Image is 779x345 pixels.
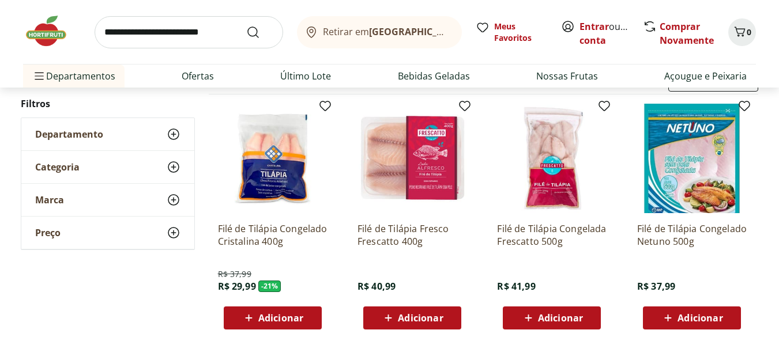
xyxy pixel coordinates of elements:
a: Meus Favoritos [476,21,547,44]
a: Comprar Novamente [660,20,714,47]
a: Bebidas Geladas [398,69,470,83]
button: Retirar em[GEOGRAPHIC_DATA]/[GEOGRAPHIC_DATA] [297,16,462,48]
button: Categoria [21,151,194,183]
button: Adicionar [643,306,741,329]
span: Adicionar [678,313,722,323]
span: R$ 29,99 [218,280,256,293]
span: Marca [35,194,64,206]
button: Submit Search [246,25,274,39]
img: Filé de Tilápia Fresco Frescatto 400g [357,104,467,213]
button: Departamento [21,118,194,150]
button: Adicionar [503,306,601,329]
button: Preço [21,217,194,249]
a: Filé de Tilápia Congelado Cristalina 400g [218,222,328,248]
img: Filé de Tilápia Congelada Frescatto 500g [497,104,607,213]
span: Departamento [35,128,103,140]
span: ou [579,20,631,47]
button: Adicionar [224,306,322,329]
a: Entrar [579,20,609,33]
span: - 21 % [258,280,281,292]
a: Filé de Tilápia Congelada Frescatto 500g [497,222,607,248]
a: Filé de Tilápia Fresco Frescatto 400g [357,222,467,248]
span: R$ 40,99 [357,280,396,293]
img: Filé de Tilápia Congelado Cristalina 400g [218,104,328,213]
button: Menu [32,62,46,90]
b: [GEOGRAPHIC_DATA]/[GEOGRAPHIC_DATA] [369,25,563,38]
a: Último Lote [280,69,331,83]
span: R$ 37,99 [218,268,251,280]
h2: Filtros [21,92,195,115]
span: Preço [35,227,61,238]
span: Adicionar [258,313,303,323]
img: Hortifruti [23,14,81,48]
input: search [95,16,283,48]
span: R$ 37,99 [637,280,675,293]
a: Filé de Tilápia Congelado Netuno 500g [637,222,747,248]
span: Adicionar [398,313,443,323]
span: Meus Favoritos [494,21,547,44]
span: Retirar em [323,26,450,37]
span: 0 [747,26,751,37]
span: Departamentos [32,62,115,90]
a: Ofertas [182,69,214,83]
button: Marca [21,184,194,216]
span: R$ 41,99 [497,280,535,293]
span: Categoria [35,161,80,173]
button: Carrinho [728,18,756,46]
span: Adicionar [538,313,583,323]
a: Açougue e Peixaria [664,69,747,83]
a: Criar conta [579,20,643,47]
a: Nossas Frutas [536,69,598,83]
button: Adicionar [363,306,461,329]
img: Filé de Tilápia Congelado Netuno 500g [637,104,747,213]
